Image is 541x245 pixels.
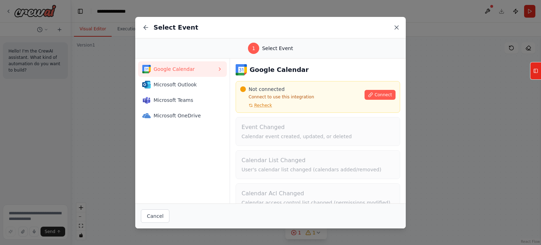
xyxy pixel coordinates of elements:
[154,112,217,119] span: Microsoft OneDrive
[236,64,247,75] img: Google Calendar
[240,94,361,100] p: Connect to use this integration
[374,92,392,98] span: Connect
[365,90,396,100] button: Connect
[242,156,394,165] h4: Calendar List Changed
[154,23,198,32] h2: Select Event
[142,111,151,120] img: Microsoft OneDrive
[154,81,217,88] span: Microsoft Outlook
[242,133,394,140] p: Calendar event created, updated, or deleted
[242,199,394,206] p: Calendar access control list changed (permissions modified)
[154,66,217,73] span: Google Calendar
[249,86,285,93] span: Not connected
[138,61,227,77] button: Google CalendarGoogle Calendar
[141,209,169,223] button: Cancel
[236,183,400,212] button: Calendar Acl ChangedCalendar access control list changed (permissions modified)
[262,45,293,52] span: Select Event
[142,65,151,73] img: Google Calendar
[250,65,309,75] h3: Google Calendar
[248,43,259,54] div: 1
[236,150,400,179] button: Calendar List ChangedUser's calendar list changed (calendars added/removed)
[154,97,217,104] span: Microsoft Teams
[240,103,272,108] button: Recheck
[142,80,151,89] img: Microsoft Outlook
[138,92,227,108] button: Microsoft TeamsMicrosoft Teams
[242,166,394,173] p: User's calendar list changed (calendars added/removed)
[142,96,151,104] img: Microsoft Teams
[242,189,394,198] h4: Calendar Acl Changed
[236,117,400,146] button: Event ChangedCalendar event created, updated, or deleted
[254,103,272,108] span: Recheck
[138,77,227,92] button: Microsoft OutlookMicrosoft Outlook
[242,123,394,131] h4: Event Changed
[138,108,227,123] button: Microsoft OneDriveMicrosoft OneDrive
